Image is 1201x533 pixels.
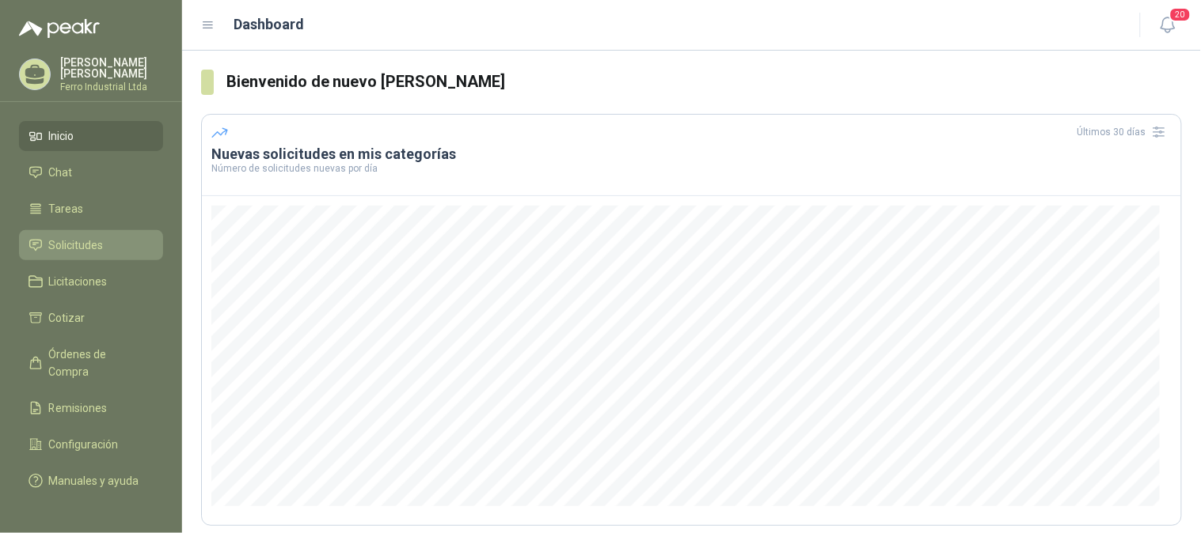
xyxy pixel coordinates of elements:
p: Número de solicitudes nuevas por día [211,164,1172,173]
span: Inicio [49,127,74,145]
div: Últimos 30 días [1077,119,1172,145]
h1: Dashboard [234,13,305,36]
button: 20 [1153,11,1182,40]
span: Solicitudes [49,236,104,254]
p: [PERSON_NAME] [PERSON_NAME] [60,57,163,79]
span: Cotizar [49,309,86,327]
a: Solicitudes [19,230,163,260]
a: Licitaciones [19,266,163,297]
span: Manuales y ayuda [49,472,139,490]
h3: Nuevas solicitudes en mis categorías [211,145,1172,164]
a: Configuración [19,429,163,459]
span: 20 [1169,7,1191,22]
a: Remisiones [19,393,163,423]
span: Chat [49,164,73,181]
a: Manuales y ayuda [19,466,163,496]
span: Órdenes de Compra [49,346,148,380]
span: Licitaciones [49,273,108,290]
a: Tareas [19,194,163,224]
a: Inicio [19,121,163,151]
a: Chat [19,157,163,187]
h3: Bienvenido de nuevo [PERSON_NAME] [226,70,1182,94]
a: Cotizar [19,303,163,333]
p: Ferro Industrial Ltda [60,82,163,92]
span: Tareas [49,200,84,217]
a: Órdenes de Compra [19,339,163,387]
span: Configuración [49,436,119,453]
span: Remisiones [49,399,108,417]
img: Logo peakr [19,19,100,38]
